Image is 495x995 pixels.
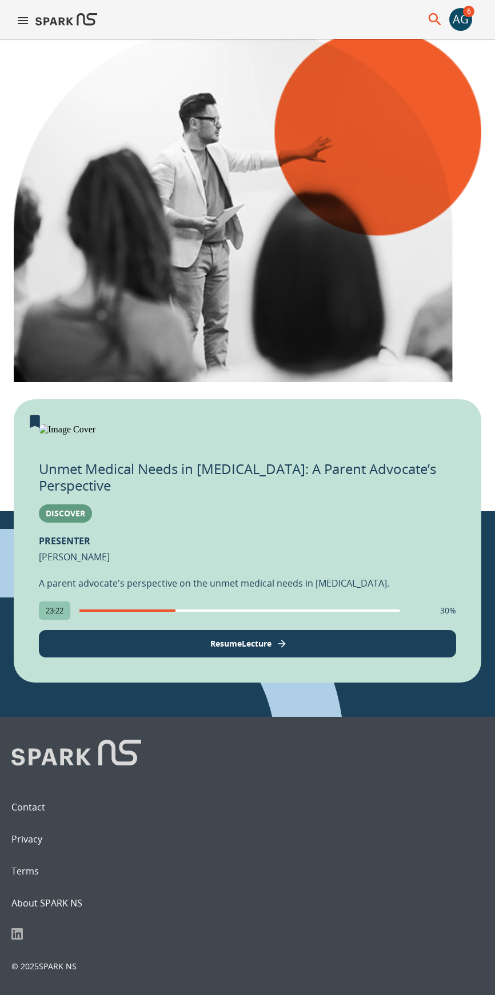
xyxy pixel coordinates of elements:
[11,928,23,940] img: LinkedIn
[26,413,43,430] svg: Remove from My Learning
[449,8,472,31] div: AG
[11,832,42,846] a: Privacy
[11,864,39,878] a: Terms
[426,11,444,28] button: menu
[463,6,474,17] span: 6
[39,461,456,494] p: Unmet Medical Needs in [MEDICAL_DATA]: A Parent Advocate’s Perspective
[35,6,97,33] img: Logo of SPARK at Stanford
[79,609,400,612] span: completion progress of user
[39,575,389,591] p: A parent advocate's perspective on the unmet medical needs in [MEDICAL_DATA].
[11,896,82,910] a: About SPARK NS
[11,800,45,814] a: Contact
[11,740,141,772] img: Logo of SPARK at Stanford
[210,637,272,649] p: Resume Lecture
[39,533,110,565] p: [PERSON_NAME]
[16,14,30,31] button: menu
[11,960,77,972] p: © 2025 SPARK NS
[39,630,456,657] button: View Lecture
[39,508,92,519] span: Discover
[440,605,456,616] p: 30%
[39,535,90,547] b: PRESENTER
[39,424,456,435] img: Image Cover
[449,8,472,31] button: account of current user
[39,605,70,616] span: 23:22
